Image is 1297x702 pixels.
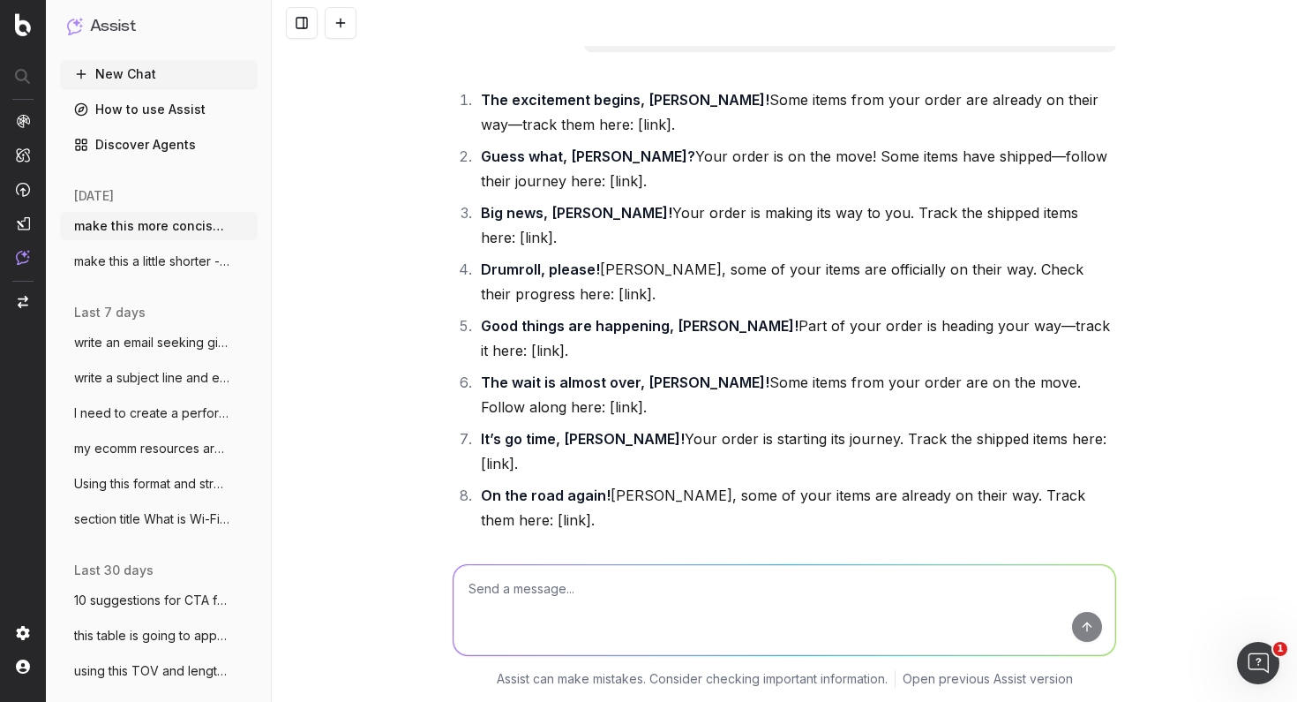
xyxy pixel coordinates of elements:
[60,364,258,392] button: write a subject line and email to our se
[74,627,229,645] span: this table is going to appear on a [PERSON_NAME]
[18,296,28,308] img: Switch project
[74,187,114,205] span: [DATE]
[1237,642,1279,684] iframe: Intercom live chat
[481,91,769,109] strong: The excitement begins, [PERSON_NAME]!
[74,334,229,351] span: write an email seeking giodance from HR:
[67,14,251,39] button: Assist
[60,95,258,124] a: How to use Assist
[497,670,888,688] p: Assist can make mistakes. Consider checking important information.
[60,328,258,357] button: write an email seeking giodance from HR:
[60,60,258,88] button: New Chat
[74,510,229,528] span: section title What is Wi-Fi 7? Wi-Fi 7 (
[90,14,136,39] h1: Assist
[476,200,1116,250] li: Your order is making its way to you. Track the shipped items here: [link].
[476,144,1116,193] li: Your order is on the move! Some items have shipped—follow their journey here: [link].
[60,399,258,427] button: I need to create a performance review sc
[476,426,1116,476] li: Your order is starting its journey. Track the shipped items here: [link].
[16,216,30,230] img: Studio
[481,204,672,222] strong: Big news, [PERSON_NAME]!
[16,250,30,265] img: Assist
[481,374,769,391] strong: The wait is almost over, [PERSON_NAME]!
[15,13,31,36] img: Botify logo
[74,217,229,235] span: make this more concise and clear: Hi Mar
[481,317,798,335] strong: Good things are happening, [PERSON_NAME]!
[60,470,258,498] button: Using this format and structure and tone
[1273,642,1287,656] span: 1
[16,626,30,640] img: Setting
[481,487,611,504] strong: On the road again!
[74,440,229,457] span: my ecomm resources are thin. for big eve
[16,147,30,162] img: Intelligence
[60,657,258,685] button: using this TOV and length: Cold snap? No
[476,483,1116,532] li: [PERSON_NAME], some of your items are already on their way. Track them here: [link].
[16,114,30,128] img: Analytics
[476,313,1116,363] li: Part of your order is heading your way—track it here: [link].
[67,18,83,34] img: Assist
[16,182,30,197] img: Activation
[476,87,1116,137] li: Some items from your order are already on their way—track them here: [link].
[74,562,154,579] span: last 30 days
[74,304,146,321] span: last 7 days
[481,147,695,165] strong: Guess what, [PERSON_NAME]?
[476,540,1116,589] li: Some items have shipped—see where they’re at here: [link].
[60,131,258,159] a: Discover Agents
[60,212,258,240] button: make this more concise and clear: Hi Mar
[74,592,229,609] span: 10 suggestions for CTA for link to windo
[74,475,229,493] span: Using this format and structure and tone
[481,260,600,278] strong: Drumroll, please!
[60,622,258,650] button: this table is going to appear on a [PERSON_NAME]
[476,257,1116,306] li: [PERSON_NAME], some of your items are officially on their way. Check their progress here: [link].
[74,369,229,387] span: write a subject line and email to our se
[60,247,258,276] button: make this a little shorter - Before brin
[476,370,1116,419] li: Some items from your order are on the move. Follow along here: [link].
[60,434,258,463] button: my ecomm resources are thin. for big eve
[74,662,229,680] span: using this TOV and length: Cold snap? No
[60,586,258,615] button: 10 suggestions for CTA for link to windo
[481,430,685,448] strong: It’s go time, [PERSON_NAME]!
[16,660,30,674] img: My account
[60,505,258,533] button: section title What is Wi-Fi 7? Wi-Fi 7 (
[74,404,229,422] span: I need to create a performance review sc
[74,253,229,270] span: make this a little shorter - Before brin
[903,670,1073,688] a: Open previous Assist version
